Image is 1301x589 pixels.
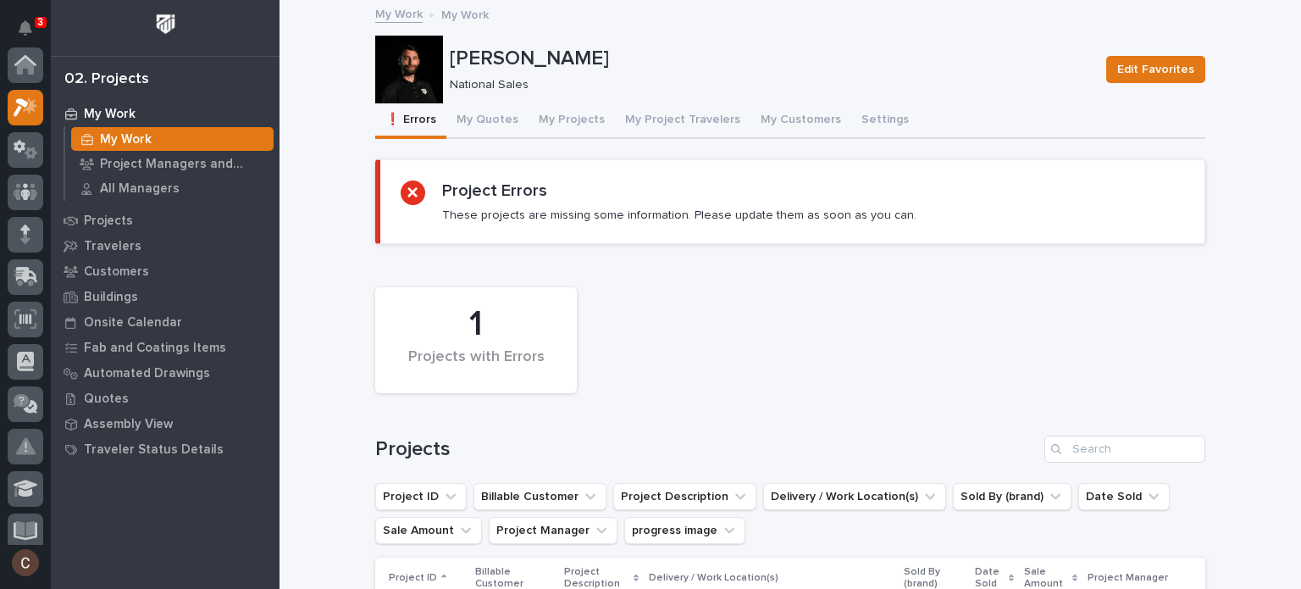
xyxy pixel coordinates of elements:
[100,181,180,197] p: All Managers
[37,16,43,28] p: 3
[100,157,267,172] p: Project Managers and Engineers
[613,483,756,510] button: Project Description
[953,483,1071,510] button: Sold By (brand)
[8,10,43,46] button: Notifications
[450,78,1086,92] p: National Sales
[64,70,149,89] div: 02. Projects
[450,47,1093,71] p: [PERSON_NAME]
[624,517,745,544] button: progress image
[84,366,210,381] p: Automated Drawings
[84,417,173,432] p: Assembly View
[84,107,136,122] p: My Work
[51,208,280,233] a: Projects
[615,103,750,139] button: My Project Travelers
[51,335,280,360] a: Fab and Coatings Items
[51,309,280,335] a: Onsite Calendar
[389,569,437,587] p: Project ID
[446,103,529,139] button: My Quotes
[84,315,182,331] p: Onsite Calendar
[404,303,548,346] div: 1
[1106,56,1205,83] button: Edit Favorites
[473,483,606,510] button: Billable Customer
[51,386,280,411] a: Quotes
[1117,59,1194,80] span: Edit Favorites
[529,103,615,139] button: My Projects
[51,233,280,258] a: Travelers
[84,442,224,458] p: Traveler Status Details
[84,214,133,229] p: Projects
[375,103,446,139] button: ❗ Errors
[21,20,43,47] div: Notifications3
[375,437,1038,462] h1: Projects
[1088,569,1168,587] p: Project Manager
[489,517,617,544] button: Project Manager
[150,8,181,40] img: Workspace Logo
[763,483,946,510] button: Delivery / Work Location(s)
[375,517,482,544] button: Sale Amount
[1044,436,1205,463] input: Search
[84,341,226,356] p: Fab and Coatings Items
[51,284,280,309] a: Buildings
[51,258,280,284] a: Customers
[65,176,280,200] a: All Managers
[84,392,129,407] p: Quotes
[750,103,851,139] button: My Customers
[51,360,280,386] a: Automated Drawings
[404,348,548,384] div: Projects with Errors
[65,152,280,175] a: Project Managers and Engineers
[8,545,43,581] button: users-avatar
[442,181,547,201] h2: Project Errors
[649,569,778,587] p: Delivery / Work Location(s)
[65,127,280,151] a: My Work
[51,411,280,436] a: Assembly View
[1078,483,1170,510] button: Date Sold
[441,4,489,23] p: My Work
[51,101,280,126] a: My Work
[442,208,916,223] p: These projects are missing some information. Please update them as soon as you can.
[84,264,149,280] p: Customers
[84,290,138,305] p: Buildings
[84,239,141,254] p: Travelers
[375,3,423,23] a: My Work
[851,103,919,139] button: Settings
[100,132,152,147] p: My Work
[51,436,280,462] a: Traveler Status Details
[375,483,467,510] button: Project ID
